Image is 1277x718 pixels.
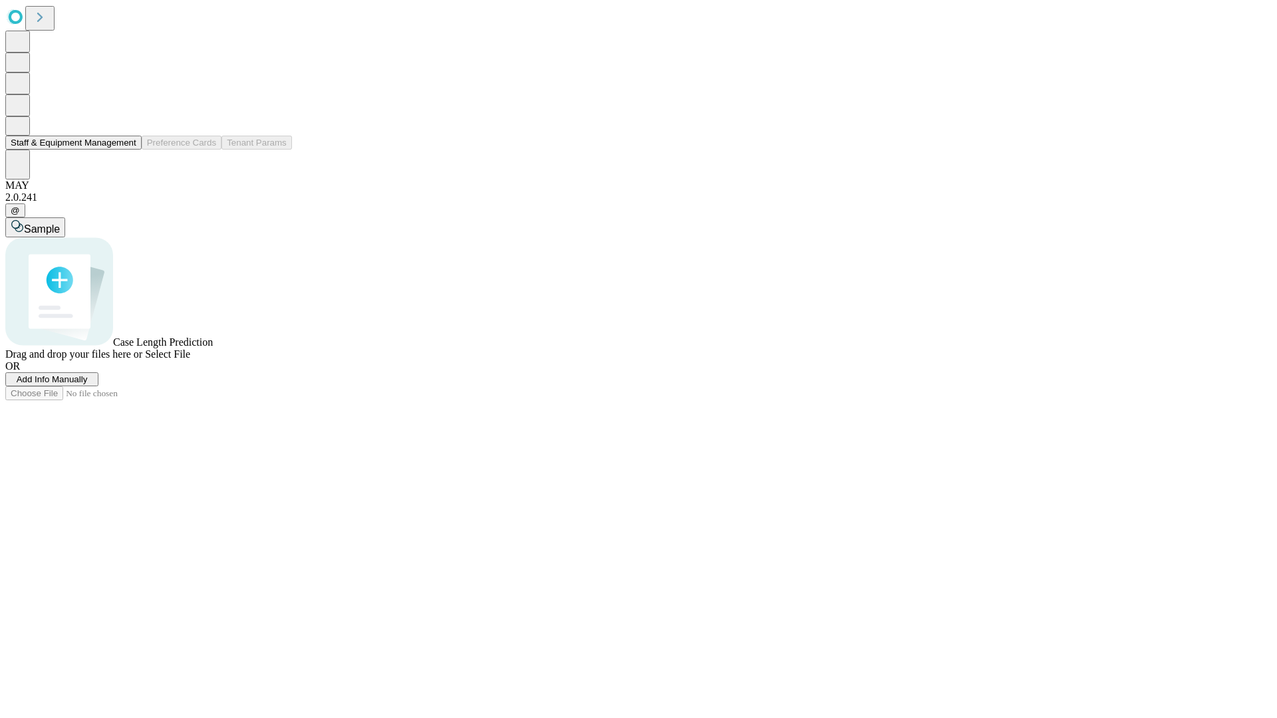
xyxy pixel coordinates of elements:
button: Staff & Equipment Management [5,136,142,150]
button: Tenant Params [221,136,292,150]
span: Case Length Prediction [113,336,213,348]
button: @ [5,203,25,217]
span: Add Info Manually [17,374,88,384]
span: @ [11,205,20,215]
span: Select File [145,348,190,360]
span: OR [5,360,20,372]
button: Add Info Manually [5,372,98,386]
div: 2.0.241 [5,191,1272,203]
button: Sample [5,217,65,237]
span: Drag and drop your files here or [5,348,142,360]
button: Preference Cards [142,136,221,150]
div: MAY [5,179,1272,191]
span: Sample [24,223,60,235]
